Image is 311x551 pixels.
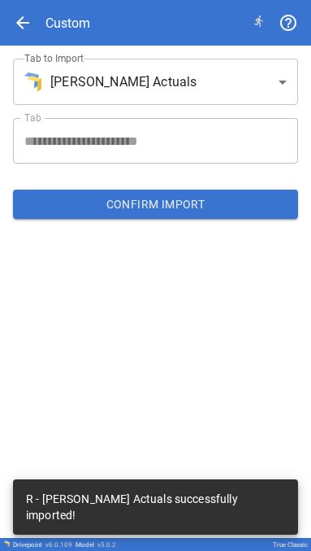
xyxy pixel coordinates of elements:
span: v 5.0.2 [97,541,116,549]
img: Drivepoint [3,540,10,547]
span: v 6.0.109 [45,541,72,549]
button: Confirm Import [13,190,298,219]
span: arrow_back [13,13,32,33]
label: Tab to Import [24,51,84,65]
div: R - [PERSON_NAME] Actuals successfully imported! [26,484,285,530]
div: True Classic [273,541,308,549]
img: brand icon not found [24,72,41,92]
div: Drivepoint [13,541,72,549]
label: Tab [24,111,41,125]
div: Custom [45,15,90,31]
div: Model [76,541,116,549]
span: [PERSON_NAME] Actuals [50,72,197,92]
